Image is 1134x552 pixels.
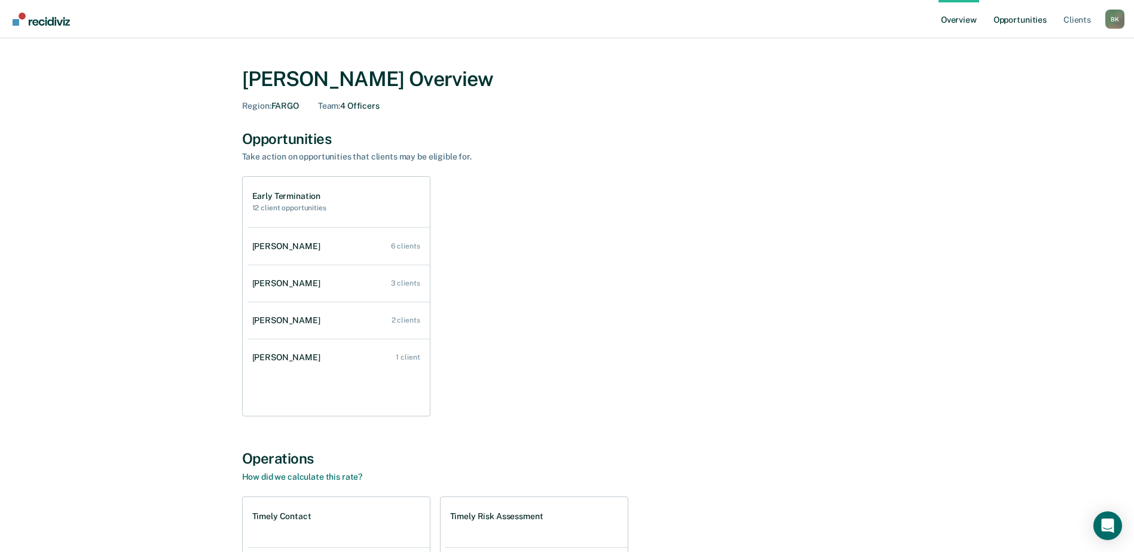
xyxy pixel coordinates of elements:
[318,101,380,111] div: 4 Officers
[252,278,325,289] div: [PERSON_NAME]
[391,279,420,287] div: 3 clients
[1093,511,1122,540] div: Open Intercom Messenger
[252,352,325,363] div: [PERSON_NAME]
[247,266,430,300] a: [PERSON_NAME] 3 clients
[242,450,892,467] div: Operations
[318,101,340,111] span: Team :
[391,242,420,250] div: 6 clients
[247,303,430,338] a: [PERSON_NAME] 2 clients
[396,353,420,361] div: 1 client
[1105,10,1124,29] button: Profile dropdown button
[252,511,311,522] h1: Timely Contact
[450,511,543,522] h1: Timely Risk Assessment
[242,472,363,482] a: How did we calculate this rate?
[247,229,430,263] a: [PERSON_NAME] 6 clients
[1105,10,1124,29] div: B K
[13,13,70,26] img: Recidiviz
[242,130,892,148] div: Opportunities
[242,67,892,91] div: [PERSON_NAME] Overview
[242,101,271,111] span: Region :
[392,316,420,324] div: 2 clients
[242,101,299,111] div: FARGO
[242,152,661,162] div: Take action on opportunities that clients may be eligible for.
[252,204,326,212] h2: 12 client opportunities
[252,191,326,201] h1: Early Termination
[252,241,325,252] div: [PERSON_NAME]
[252,315,325,326] div: [PERSON_NAME]
[247,341,430,375] a: [PERSON_NAME] 1 client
